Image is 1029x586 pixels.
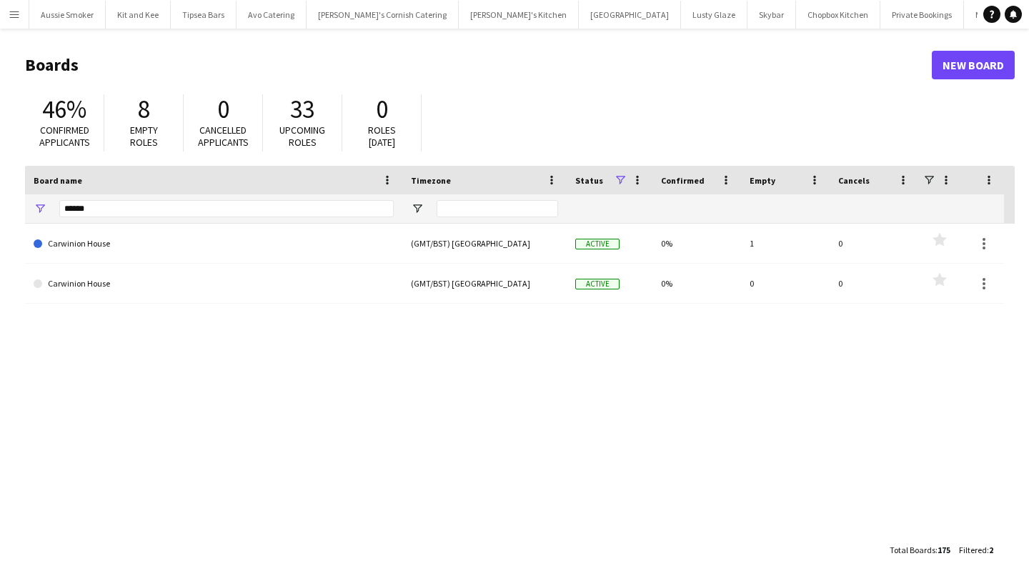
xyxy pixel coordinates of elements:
[39,124,90,149] span: Confirmed applicants
[59,200,394,217] input: Board name Filter Input
[376,94,388,125] span: 0
[34,202,46,215] button: Open Filter Menu
[830,264,918,303] div: 0
[411,175,451,186] span: Timezone
[437,200,558,217] input: Timezone Filter Input
[198,124,249,149] span: Cancelled applicants
[652,224,741,263] div: 0%
[29,1,106,29] button: Aussie Smoker
[575,239,620,249] span: Active
[290,94,314,125] span: 33
[138,94,150,125] span: 8
[34,175,82,186] span: Board name
[25,54,932,76] h1: Boards
[661,175,705,186] span: Confirmed
[217,94,229,125] span: 0
[237,1,307,29] button: Avo Catering
[171,1,237,29] button: Tipsea Bars
[959,545,987,555] span: Filtered
[838,175,870,186] span: Cancels
[750,175,775,186] span: Empty
[796,1,880,29] button: Chopbox Kitchen
[741,264,830,303] div: 0
[575,279,620,289] span: Active
[880,1,964,29] button: Private Bookings
[411,202,424,215] button: Open Filter Menu
[575,175,603,186] span: Status
[307,1,459,29] button: [PERSON_NAME]'s Cornish Catering
[34,224,394,264] a: Carwinion House
[741,224,830,263] div: 1
[747,1,796,29] button: Skybar
[890,536,950,564] div: :
[279,124,325,149] span: Upcoming roles
[579,1,681,29] button: [GEOGRAPHIC_DATA]
[459,1,579,29] button: [PERSON_NAME]'s Kitchen
[959,536,993,564] div: :
[652,264,741,303] div: 0%
[402,264,567,303] div: (GMT/BST) [GEOGRAPHIC_DATA]
[368,124,396,149] span: Roles [DATE]
[938,545,950,555] span: 175
[890,545,935,555] span: Total Boards
[130,124,158,149] span: Empty roles
[402,224,567,263] div: (GMT/BST) [GEOGRAPHIC_DATA]
[42,94,86,125] span: 46%
[681,1,747,29] button: Lusty Glaze
[830,224,918,263] div: 0
[989,545,993,555] span: 2
[34,264,394,304] a: Carwinion House
[106,1,171,29] button: Kit and Kee
[932,51,1015,79] a: New Board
